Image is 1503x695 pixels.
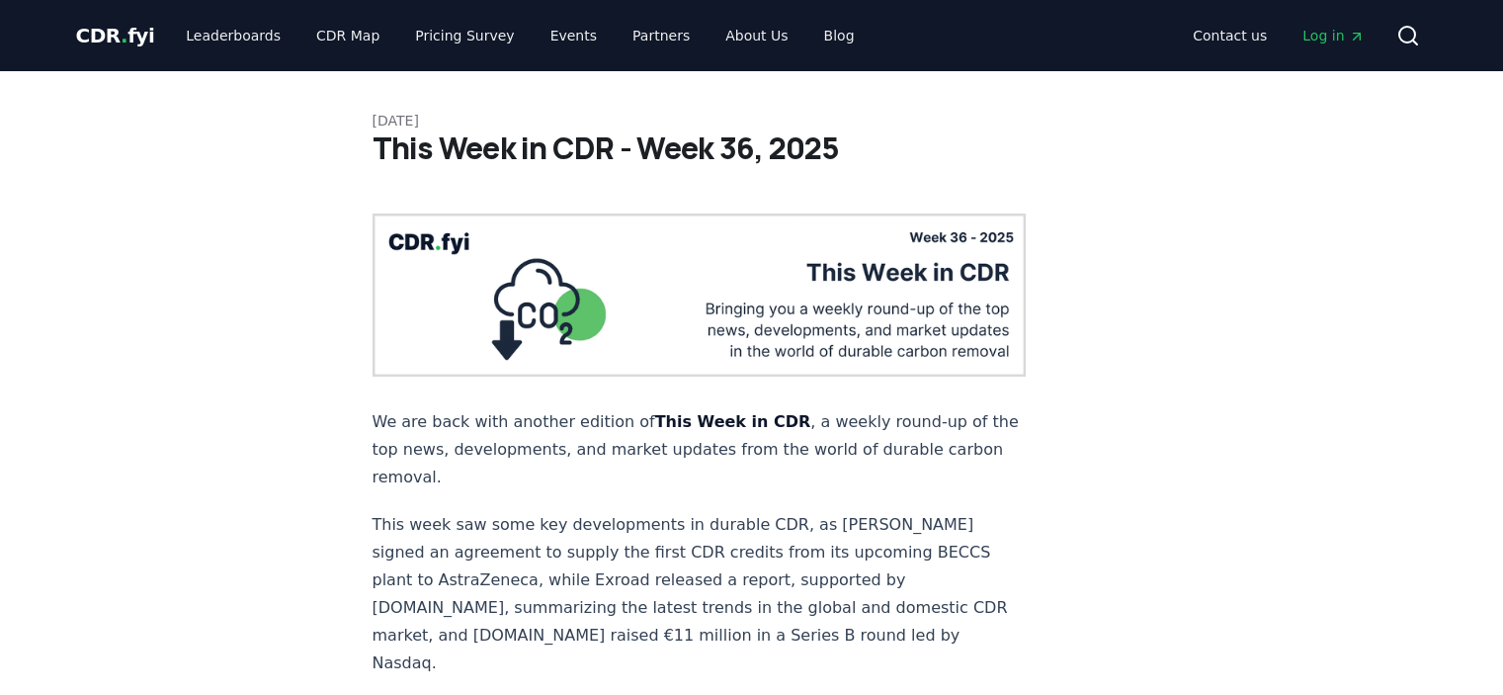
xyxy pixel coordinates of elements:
a: Blog [808,18,871,53]
nav: Main [1177,18,1379,53]
span: Log in [1302,26,1364,45]
p: This week saw some key developments in durable CDR, as [PERSON_NAME] signed an agreement to suppl... [373,511,1027,677]
a: CDR.fyi [76,22,155,49]
a: Partners [617,18,706,53]
h1: This Week in CDR - Week 36, 2025 [373,130,1131,166]
a: Contact us [1177,18,1283,53]
p: [DATE] [373,111,1131,130]
span: CDR fyi [76,24,155,47]
a: CDR Map [300,18,395,53]
a: Pricing Survey [399,18,530,53]
a: Log in [1287,18,1379,53]
a: About Us [710,18,803,53]
p: We are back with another edition of , a weekly round-up of the top news, developments, and market... [373,408,1027,491]
span: . [121,24,127,47]
a: Leaderboards [170,18,296,53]
img: blog post image [373,214,1027,377]
nav: Main [170,18,870,53]
strong: This Week in CDR [655,412,811,431]
a: Events [535,18,613,53]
